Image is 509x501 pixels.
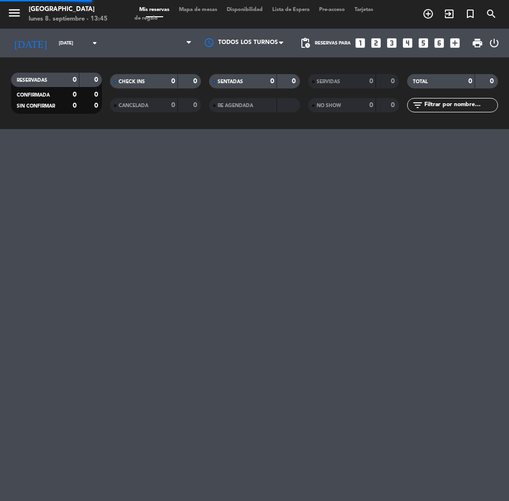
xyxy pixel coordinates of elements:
strong: 0 [369,78,373,85]
span: Reservas para [315,41,351,46]
i: looks_one [354,37,366,49]
div: lunes 8. septiembre - 13:45 [29,14,108,24]
span: print [472,37,483,49]
i: arrow_drop_down [89,37,100,49]
strong: 0 [94,76,100,83]
span: RESERVADAS [17,78,47,83]
strong: 0 [391,78,397,85]
strong: 0 [73,76,77,83]
span: Disponibilidad [222,7,267,12]
span: pending_actions [299,37,311,49]
strong: 0 [490,78,496,85]
span: SERVIDAS [317,79,340,84]
i: looks_5 [417,37,430,49]
strong: 0 [468,78,472,85]
strong: 0 [94,91,100,98]
strong: 0 [73,91,77,98]
button: menu [7,6,22,23]
strong: 0 [73,102,77,109]
span: CHECK INS [119,79,145,84]
strong: 0 [193,78,199,85]
i: turned_in_not [465,8,476,20]
strong: 0 [193,102,199,109]
input: Filtrar por nombre... [423,100,498,110]
strong: 0 [292,78,298,85]
div: LOG OUT [487,29,502,57]
i: looks_3 [386,37,398,49]
i: search [486,8,497,20]
span: Pre-acceso [314,7,350,12]
i: filter_list [412,99,423,111]
strong: 0 [94,102,100,109]
strong: 0 [270,78,274,85]
i: add_box [449,37,461,49]
span: SIN CONFIRMAR [17,104,55,109]
i: [DATE] [7,33,54,53]
span: Lista de Espera [267,7,314,12]
i: looks_two [370,37,382,49]
span: Mapa de mesas [174,7,222,12]
span: CONFIRMADA [17,93,50,98]
strong: 0 [171,78,175,85]
strong: 0 [391,102,397,109]
i: looks_4 [401,37,414,49]
div: [GEOGRAPHIC_DATA] [29,5,108,14]
span: TOTAL [413,79,428,84]
i: menu [7,6,22,20]
i: add_circle_outline [422,8,434,20]
span: Mis reservas [134,7,174,12]
span: NO SHOW [317,103,341,108]
i: power_settings_new [488,37,500,49]
span: CANCELADA [119,103,148,108]
strong: 0 [171,102,175,109]
span: SENTADAS [218,79,243,84]
i: looks_6 [433,37,445,49]
strong: 0 [369,102,373,109]
i: exit_to_app [443,8,455,20]
span: RE AGENDADA [218,103,253,108]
